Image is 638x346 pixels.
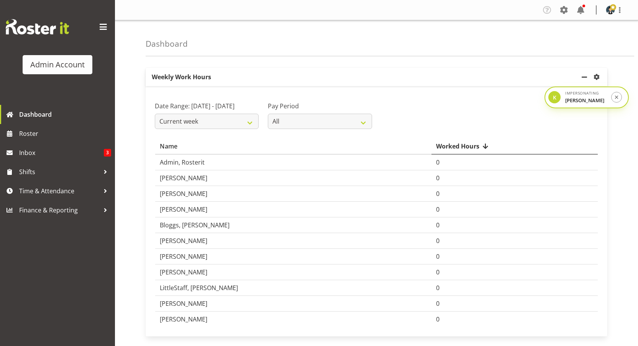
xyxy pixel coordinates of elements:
span: Finance & Reporting [19,204,100,216]
span: Roster [19,128,111,139]
h4: Dashboard [146,39,188,48]
span: 3 [104,149,111,157]
div: Admin Account [30,59,85,70]
span: Inbox [19,147,104,158]
img: Rosterit website logo [6,19,69,34]
span: Time & Attendance [19,185,100,197]
span: Shifts [19,166,100,178]
button: Stop impersonation [611,92,622,103]
span: Dashboard [19,109,111,120]
img: wu-kevin5aaed71ed01d5805973613cd15694a89.png [606,5,615,15]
